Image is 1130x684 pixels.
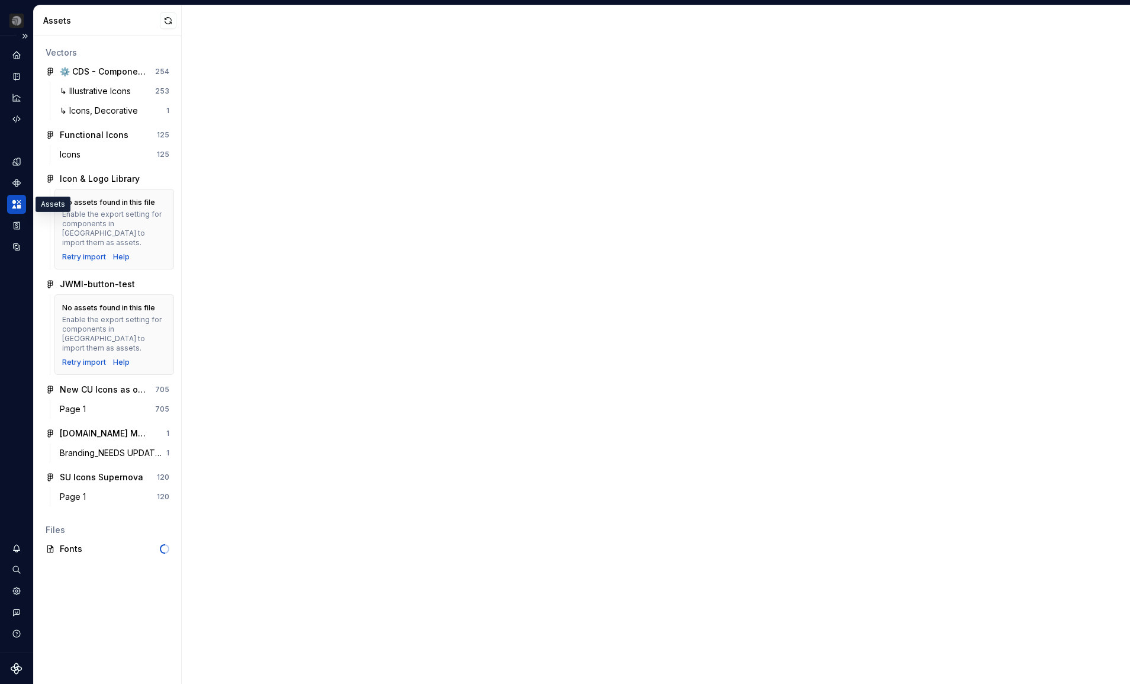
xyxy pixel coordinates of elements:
a: Components [7,174,26,192]
a: Branding_NEEDS UPDATING1 [55,444,174,463]
div: ↳ Icons, Decorative [60,105,143,117]
a: Help [113,252,130,262]
div: Assets [43,15,160,27]
img: 3ce36157-9fde-47d2-9eb8-fa8ebb961d3d.png [9,14,24,28]
div: 1 [166,429,169,438]
div: New CU Icons as of 7/11 Supernova [60,384,148,396]
div: 120 [157,492,169,502]
a: Settings [7,582,26,600]
div: Files [46,524,169,536]
a: Analytics [7,88,26,107]
a: Storybook stories [7,216,26,235]
div: 253 [155,86,169,96]
a: ↳ Icons, Decorative1 [55,101,174,120]
a: Home [7,46,26,65]
div: Assets [36,197,70,212]
a: Page 1120 [55,487,174,506]
a: New CU Icons as of 7/11 Supernova705 [41,380,174,399]
a: Icons125 [55,145,174,164]
div: JWMI-button-test [60,278,135,290]
div: 125 [157,150,169,159]
div: Branding_NEEDS UPDATING [60,447,166,459]
button: Expand sidebar [17,28,33,44]
a: ↳ Illustrative Icons253 [55,82,174,101]
button: Retry import [62,358,106,367]
button: Search ⌘K [7,560,26,579]
div: Page 1 [60,491,91,503]
a: Page 1705 [55,400,174,419]
a: SU Icons Supernova120 [41,468,174,487]
div: ⚙️ CDS - Component Library [60,66,148,78]
svg: Supernova Logo [11,663,22,675]
a: Functional Icons125 [41,126,174,144]
div: Icons [60,149,85,160]
div: Functional Icons [60,129,128,141]
a: [DOMAIN_NAME] Master File1 [41,424,174,443]
a: Code automation [7,110,26,129]
div: Icon & Logo Library [60,173,140,185]
div: Enable the export setting for components in [GEOGRAPHIC_DATA] to import them as assets. [62,210,166,248]
a: Data sources [7,237,26,256]
div: ↳ Illustrative Icons [60,85,136,97]
div: Enable the export setting for components in [GEOGRAPHIC_DATA] to import them as assets. [62,315,166,353]
a: Help [113,358,130,367]
a: JWMI-button-test [41,275,174,294]
a: Documentation [7,67,26,86]
button: Notifications [7,539,26,558]
div: [DOMAIN_NAME] Master File [60,428,148,439]
div: No assets found in this file [62,303,155,313]
div: Vectors [46,47,169,59]
a: ⚙️ CDS - Component Library254 [41,62,174,81]
a: Icon & Logo Library [41,169,174,188]
a: Fonts [41,540,174,558]
div: 705 [155,404,169,414]
div: 1 [166,106,169,115]
div: Fonts [60,543,160,555]
div: 1 [166,448,169,458]
a: Design tokens [7,152,26,171]
div: No assets found in this file [62,198,155,207]
div: Page 1 [60,403,91,415]
div: 254 [155,67,169,76]
div: 705 [155,385,169,394]
div: 120 [157,473,169,482]
a: Assets [7,195,26,214]
div: SU Icons Supernova [60,471,143,483]
button: Retry import [62,252,106,262]
button: Contact support [7,603,26,622]
div: 125 [157,130,169,140]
